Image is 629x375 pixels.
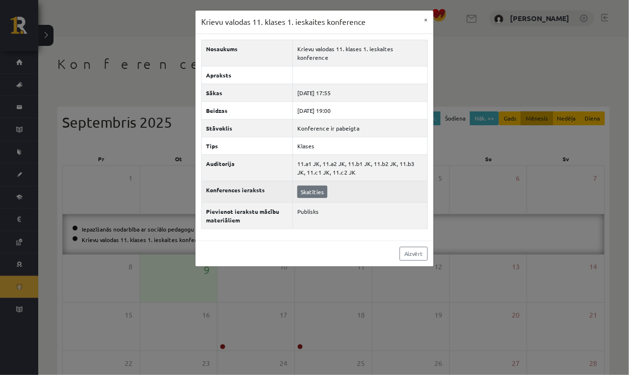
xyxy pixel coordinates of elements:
td: Klases [293,137,428,154]
th: Nosaukums [202,40,293,66]
th: Apraksts [202,66,293,84]
th: Tips [202,137,293,154]
td: Krievu valodas 11. klases 1. ieskaites konference [293,40,428,66]
th: Auditorija [202,154,293,181]
a: Skatīties [297,186,327,198]
a: Aizvērt [400,247,428,261]
td: Konference ir pabeigta [293,119,428,137]
th: Pievienot ierakstu mācību materiāliem [202,202,293,229]
th: Stāvoklis [202,119,293,137]
th: Sākas [202,84,293,101]
td: 11.a1 JK, 11.a2 JK, 11.b1 JK, 11.b2 JK, 11.b3 JK, 11.c1 JK, 11.c2 JK [293,154,428,181]
th: Konferences ieraksts [202,181,293,202]
button: × [418,11,434,29]
td: [DATE] 17:55 [293,84,428,101]
td: [DATE] 19:00 [293,101,428,119]
td: Publisks [293,202,428,229]
h3: Krievu valodas 11. klases 1. ieskaites konference [201,16,366,28]
th: Beidzas [202,101,293,119]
